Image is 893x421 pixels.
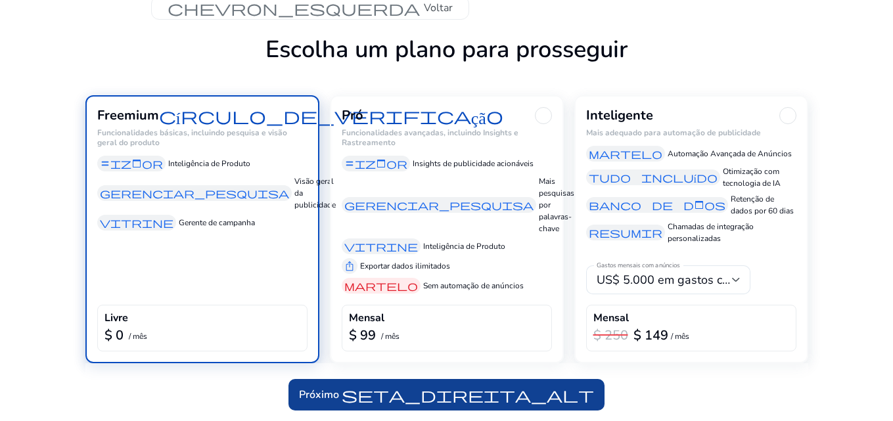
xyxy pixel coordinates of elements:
[100,187,289,200] font: gerenciar_pesquisa
[288,379,605,410] button: Próximoseta_direita_alt
[97,127,287,147] font: Funcionalidades básicas, incluindo pesquisa e visão geral do produto
[723,166,781,188] font: Otimização com tecnologia de IA
[423,241,505,252] font: Inteligência de Produto
[539,176,574,234] font: Mais pesquisas por palavras-chave
[589,226,662,239] font: resumir
[265,33,628,66] font: Escolha um plano para prosseguir
[597,261,680,271] font: Gastos mensais com anúncios
[100,157,163,170] font: equalizador
[668,221,754,244] font: Chamadas de integração personalizadas
[589,171,718,184] font: tudo incluído
[381,331,400,342] font: / mês
[299,388,339,402] font: Próximo
[104,311,128,325] font: Livre
[423,280,524,291] font: Sem automação de anúncios
[342,386,594,404] font: seta_direita_alt
[349,311,384,325] font: Mensal
[589,198,725,211] font: banco de dados
[671,331,689,342] font: / mês
[413,158,534,169] font: Insights de publicidade acionáveis
[349,326,376,344] font: $ 99
[179,217,255,228] font: Gerente de campanha
[424,1,453,15] font: Voltar
[344,259,355,273] font: ios_share
[589,147,662,160] font: martelo
[159,105,503,126] font: círculo_de_verificação
[593,311,629,325] font: Mensal
[129,331,147,342] font: / mês
[342,127,518,147] font: Funcionalidades avançadas, incluindo Insights e Rastreamento
[633,326,668,344] font: $ 149
[597,272,813,288] font: US$ 5.000 em gastos com anúncios/mês
[593,326,628,344] font: $ 250
[344,279,418,292] font: martelo
[586,106,653,124] font: Inteligente
[342,106,363,124] font: Pró
[344,157,407,170] font: equalizador
[97,106,159,124] font: Freemium
[586,127,761,138] font: Mais adequado para automação de publicidade
[104,326,124,344] font: $ 0
[294,176,336,210] font: Visão geral da publicidade
[360,261,450,271] font: Exportar dados ilimitados
[168,158,250,169] font: Inteligência de Produto
[344,240,418,253] font: vitrine
[668,148,792,159] font: Automação Avançada de Anúncios
[731,194,794,216] font: Retenção de dados por 60 dias
[100,216,173,229] font: vitrine
[344,198,534,211] font: gerenciar_pesquisa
